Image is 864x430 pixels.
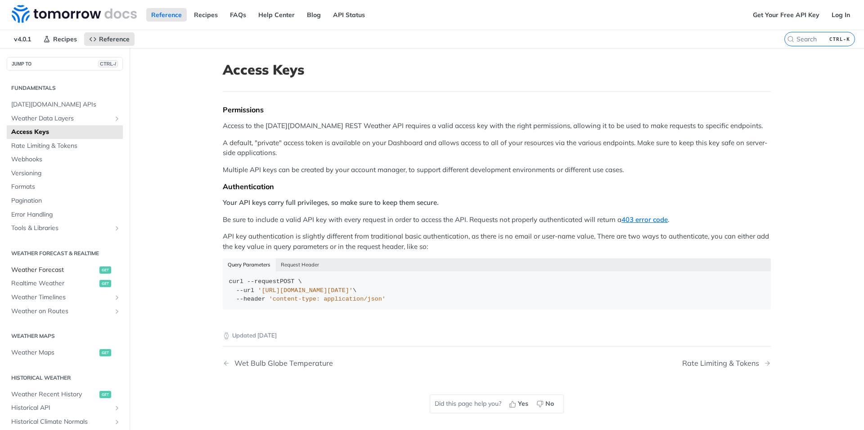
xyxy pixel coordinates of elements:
[7,277,123,290] a: Realtime Weatherget
[7,180,123,194] a: Formats
[11,390,97,399] span: Weather Recent History
[223,231,771,252] p: API key authentication is slightly different from traditional basic authentication, as there is n...
[7,125,123,139] a: Access Keys
[506,397,533,411] button: Yes
[7,415,123,429] a: Historical Climate NormalsShow subpages for Historical Climate Normals
[11,196,121,205] span: Pagination
[7,84,123,92] h2: Fundamentals
[11,417,111,426] span: Historical Climate Normals
[223,182,771,191] div: Authentication
[113,418,121,426] button: Show subpages for Historical Climate Normals
[7,139,123,153] a: Rate Limiting & Tokens
[258,287,353,294] span: '[URL][DOMAIN_NAME][DATE]'
[247,278,280,285] span: --request
[7,153,123,166] a: Webhooks
[236,296,265,302] span: --header
[99,35,130,43] span: Reference
[7,194,123,208] a: Pagination
[99,391,111,398] span: get
[113,225,121,232] button: Show subpages for Tools & Libraries
[223,62,771,78] h1: Access Keys
[223,350,771,377] nav: Pagination Controls
[84,32,135,46] a: Reference
[99,266,111,274] span: get
[223,138,771,158] p: A default, "private" access token is available on your Dashboard and allows access to all of your...
[276,258,324,271] button: Request Header
[7,167,123,180] a: Versioning
[223,198,439,207] strong: Your API keys carry full privileges, so make sure to keep them secure.
[11,169,121,178] span: Versioning
[11,279,97,288] span: Realtime Weather
[38,32,82,46] a: Recipes
[189,8,223,22] a: Recipes
[7,346,123,359] a: Weather Mapsget
[223,359,458,368] a: Previous Page: Wet Bulb Globe Temperature
[7,208,123,222] a: Error Handling
[223,331,771,340] p: Updated [DATE]
[11,224,111,233] span: Tools & Libraries
[11,155,121,164] span: Webhooks
[7,401,123,415] a: Historical APIShow subpages for Historical API
[236,287,255,294] span: --url
[225,8,251,22] a: FAQs
[11,307,111,316] span: Weather on Routes
[11,266,97,275] span: Weather Forecast
[99,349,111,356] span: get
[7,57,123,71] button: JUMP TOCTRL-/
[11,403,111,412] span: Historical API
[113,308,121,315] button: Show subpages for Weather on Routes
[11,142,121,151] span: Rate Limiting & Tokens
[7,291,123,304] a: Weather TimelinesShow subpages for Weather Timelines
[113,404,121,412] button: Show subpages for Historical API
[7,305,123,318] a: Weather on RoutesShow subpages for Weather on Routes
[223,121,771,131] p: Access to the [DATE][DOMAIN_NAME] REST Weather API requires a valid access key with the right per...
[230,359,333,368] div: Wet Bulb Globe Temperature
[113,294,121,301] button: Show subpages for Weather Timelines
[302,8,326,22] a: Blog
[253,8,300,22] a: Help Center
[223,165,771,175] p: Multiple API keys can be created by your account manager, to support different development enviro...
[621,215,668,224] a: 403 error code
[7,263,123,277] a: Weather Forecastget
[11,114,111,123] span: Weather Data Layers
[11,182,121,191] span: Formats
[229,278,243,285] span: curl
[113,115,121,122] button: Show subpages for Weather Data Layers
[12,5,137,23] img: Tomorrow.io Weather API Docs
[269,296,386,302] span: 'content-type: application/json'
[99,280,111,287] span: get
[98,60,118,67] span: CTRL-/
[545,399,554,408] span: No
[787,35,794,43] svg: Search
[328,8,370,22] a: API Status
[7,332,123,340] h2: Weather Maps
[748,8,824,22] a: Get Your Free API Key
[11,348,97,357] span: Weather Maps
[7,249,123,257] h2: Weather Forecast & realtime
[53,35,77,43] span: Recipes
[827,8,855,22] a: Log In
[430,395,564,413] div: Did this page help you?
[223,105,771,114] div: Permissions
[229,277,765,304] div: POST \ \
[11,128,121,137] span: Access Keys
[11,293,111,302] span: Weather Timelines
[533,397,559,411] button: No
[11,100,121,109] span: [DATE][DOMAIN_NAME] APIs
[7,374,123,382] h2: Historical Weather
[7,388,123,401] a: Weather Recent Historyget
[11,210,121,219] span: Error Handling
[146,8,187,22] a: Reference
[682,359,771,368] a: Next Page: Rate Limiting & Tokens
[9,32,36,46] span: v4.0.1
[518,399,528,408] span: Yes
[827,35,852,44] kbd: CTRL-K
[682,359,764,368] div: Rate Limiting & Tokens
[7,112,123,125] a: Weather Data LayersShow subpages for Weather Data Layers
[223,215,771,225] p: Be sure to include a valid API key with every request in order to access the API. Requests not pr...
[7,98,123,111] a: [DATE][DOMAIN_NAME] APIs
[7,222,123,235] a: Tools & LibrariesShow subpages for Tools & Libraries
